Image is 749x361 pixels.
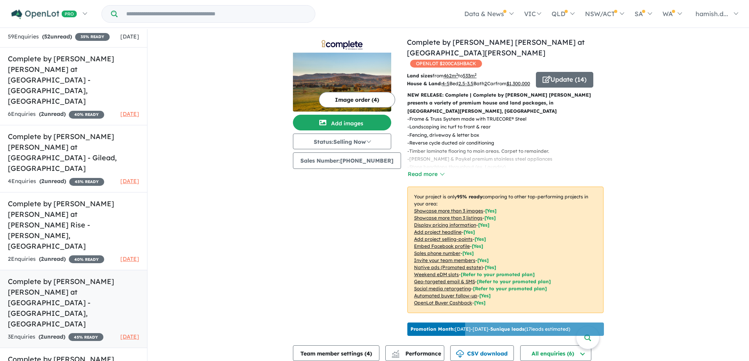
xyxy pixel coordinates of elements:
span: [DATE] [120,178,139,185]
span: Performance [393,350,441,357]
span: 45 % READY [68,333,103,341]
u: 2 [484,81,487,86]
p: Bed Bath Car from [407,80,530,88]
button: Add images [293,115,391,130]
div: 59 Enquir ies [8,32,110,42]
u: Weekend eDM slots [414,271,459,277]
span: [DATE] [120,255,139,262]
span: hamish.d... [696,10,728,18]
p: - Timber laminate flooring to main areas. Carpet to remainder. [407,147,610,155]
span: [DATE] [120,110,139,117]
u: Showcase more than 3 images [414,208,483,214]
strong: ( unread) [39,178,66,185]
img: bar-chart.svg [392,353,399,358]
span: [ Yes ] [485,208,497,214]
span: [ Yes ] [462,250,474,256]
span: [Refer to your promoted plan] [461,271,535,277]
h5: Complete by [PERSON_NAME] [PERSON_NAME] at [GEOGRAPHIC_DATA] - Gilead , [GEOGRAPHIC_DATA] [8,131,139,174]
span: to [458,73,477,79]
span: [ Yes ] [477,257,489,263]
button: Performance [385,345,444,361]
span: [ Yes ] [464,229,475,235]
p: - Stone benchtops throughout (ex. Laundry) [407,163,610,171]
span: OPENLOT $ 200 CASHBACK [410,60,482,68]
span: [Refer to your promoted plan] [473,286,547,291]
strong: ( unread) [39,333,65,340]
img: Openlot PRO Logo White [11,9,77,19]
u: Native ads (Promoted estate) [414,264,483,270]
span: [ Yes ] [478,222,490,228]
span: 52 [44,33,50,40]
p: - Landscaping inc turf to front & rear [407,123,610,131]
h5: Complete by [PERSON_NAME] [PERSON_NAME] at [GEOGRAPHIC_DATA] - [GEOGRAPHIC_DATA] , [GEOGRAPHIC_DATA] [8,53,139,106]
img: Complete by McDonald Jones at Mount Terry - Albion Park [293,53,391,112]
sup: 2 [456,72,458,77]
span: [Refer to your promoted plan] [477,279,551,284]
button: Update (14) [536,72,593,88]
div: 4 Enquir ies [8,177,104,186]
u: Add project selling-points [414,236,473,242]
u: Add project headline [414,229,462,235]
strong: ( unread) [39,110,66,117]
span: [DATE] [120,33,139,40]
div: 3 Enquir ies [8,332,103,342]
span: [ Yes ] [484,215,496,221]
a: Complete by [PERSON_NAME] [PERSON_NAME] at [GEOGRAPHIC_DATA][PERSON_NAME] [407,38,585,57]
p: - Reverse cycle ducted air conditioning [407,139,610,147]
span: 2 [41,178,44,185]
u: 2.5-3.5 [458,81,473,86]
img: Complete by McDonald Jones at Mount Terry - Albion Park Logo [296,40,388,49]
span: 2 [41,110,44,117]
p: [DATE] - [DATE] - ( 17 leads estimated) [410,326,570,333]
img: line-chart.svg [392,350,399,354]
b: 95 % ready [457,194,482,200]
button: Team member settings (4) [293,345,379,361]
u: $ 1,300,000 [506,81,530,86]
a: Complete by McDonald Jones at Mount Terry - Albion Park LogoComplete by McDonald Jones at Mount T... [293,37,391,112]
span: 35 % READY [75,33,110,41]
u: Display pricing information [414,222,476,228]
span: 4 [366,350,370,357]
b: 5 unique leads [490,326,524,332]
u: Social media retargeting [414,286,471,291]
sup: 2 [475,72,477,77]
b: Land sizes [407,73,432,79]
span: [ Yes ] [475,236,486,242]
button: Status:Selling Now [293,134,391,149]
button: Sales Number:[PHONE_NUMBER] [293,152,401,169]
u: Geo-targeted email & SMS [414,279,475,284]
img: download icon [456,350,464,358]
span: 2 [40,333,44,340]
span: [Yes] [485,264,496,270]
u: 533 m [463,73,477,79]
u: Automated buyer follow-up [414,293,477,299]
u: OpenLot Buyer Cashback [414,300,472,306]
span: 40 % READY [69,111,104,119]
u: Sales phone number [414,250,460,256]
p: - [PERSON_NAME] & Paykel premium stainless steel appliances [407,155,610,163]
u: 462 m [444,73,458,79]
u: 4-5 [442,81,449,86]
u: Invite your team members [414,257,475,263]
strong: ( unread) [42,33,72,40]
b: House & Land: [407,81,442,86]
p: Your project is only comparing to other top-performing projects in your area: - - - - - - - - - -... [407,187,604,313]
span: [Yes] [479,293,491,299]
u: Showcase more than 3 listings [414,215,482,221]
span: 40 % READY [69,255,104,263]
h5: Complete by [PERSON_NAME] [PERSON_NAME] at [PERSON_NAME] Rise - [PERSON_NAME] , [GEOGRAPHIC_DATA] [8,198,139,251]
button: All enquiries (6) [520,345,591,361]
div: 2 Enquir ies [8,255,104,264]
span: 45 % READY [69,178,104,186]
span: 2 [41,255,44,262]
button: CSV download [450,345,514,361]
u: Embed Facebook profile [414,243,470,249]
button: Image order (4) [319,92,395,108]
span: [ Yes ] [472,243,483,249]
b: Promotion Month: [410,326,455,332]
span: [Yes] [474,300,486,306]
div: 6 Enquir ies [8,110,104,119]
p: NEW RELEASE: Complete | Complete by [PERSON_NAME] [PERSON_NAME] presents a variety of premium hou... [407,91,604,115]
p: - Frame & Truss System made with TRUECORE® Steel [407,115,610,123]
h5: Complete by [PERSON_NAME] [PERSON_NAME] at [GEOGRAPHIC_DATA] - [GEOGRAPHIC_DATA] , [GEOGRAPHIC_DATA] [8,276,139,329]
